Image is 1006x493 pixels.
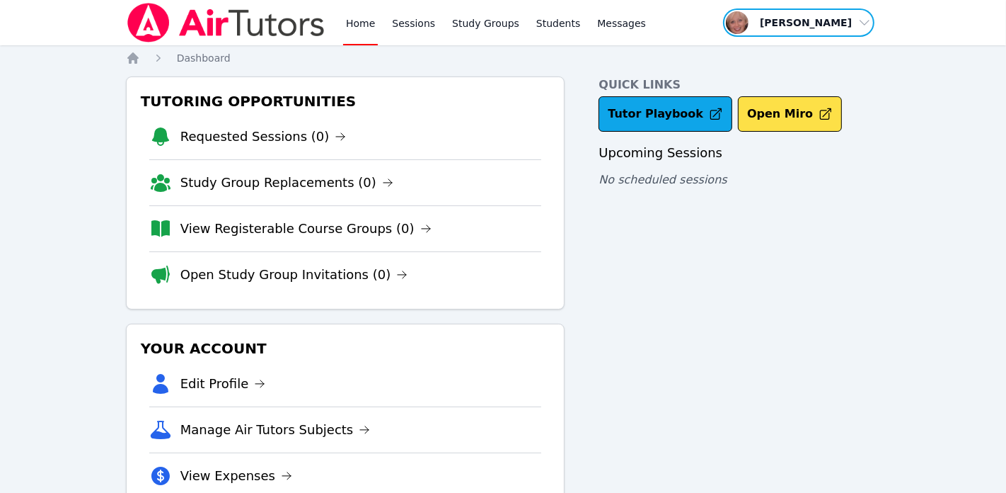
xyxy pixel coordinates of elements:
[177,51,231,65] a: Dashboard
[180,265,408,285] a: Open Study Group Invitations (0)
[180,420,371,440] a: Manage Air Tutors Subjects
[599,96,732,132] a: Tutor Playbook
[180,127,347,147] a: Requested Sessions (0)
[599,173,727,186] span: No scheduled sessions
[599,76,880,93] h4: Quick Links
[126,51,881,65] nav: Breadcrumb
[180,219,432,239] a: View Registerable Course Groups (0)
[138,89,553,114] h3: Tutoring Opportunities
[138,336,553,361] h3: Your Account
[599,143,880,163] h3: Upcoming Sessions
[180,173,393,193] a: Study Group Replacements (0)
[180,466,292,486] a: View Expenses
[597,16,646,30] span: Messages
[126,3,326,42] img: Air Tutors
[177,52,231,64] span: Dashboard
[738,96,842,132] button: Open Miro
[180,374,266,394] a: Edit Profile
